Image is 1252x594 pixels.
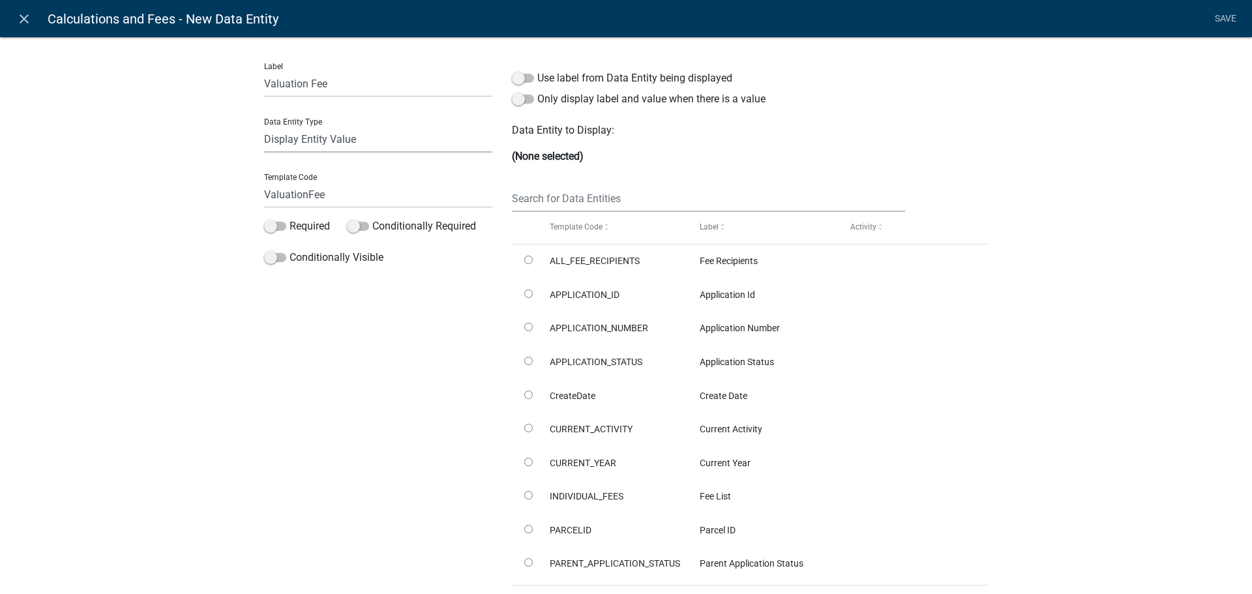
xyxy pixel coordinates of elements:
span: INDIVIDUAL_FEES [550,491,623,501]
span: Application Id [700,290,755,300]
span: Create Date [700,391,747,401]
span: ALL_FEE_RECIPIENTS [550,256,640,266]
span: APPLICATION_ID [550,290,619,300]
label: Only display label and value when there is a value [512,91,766,107]
span: Current Activity [700,424,762,434]
span: Parcel ID [700,525,736,535]
span: Calculations and Fees - New Data Entity [48,6,278,32]
span: PARCELID [550,525,591,535]
span: Application Status [700,357,774,367]
span: PARENT_APPLICATION_STATUS [550,558,680,569]
label: Required [264,218,330,234]
label: Conditionally Visible [264,250,383,265]
span: Fee Recipients [700,256,758,266]
span: Label [700,222,719,231]
label: Use label from Data Entity being displayed [512,70,732,86]
p: Data Entity to Display: [512,123,988,138]
span: Template Code [550,222,603,231]
label: Conditionally Required [347,218,476,234]
span: CURRENT_YEAR [550,458,616,468]
span: Current Year [700,458,751,468]
span: Fee List [700,491,731,501]
span: Application Number [700,323,780,333]
datatable-header-cell: Label [687,212,838,243]
i: close [16,11,32,27]
span: APPLICATION_STATUS [550,357,642,367]
input: Search for Data Entities [512,185,905,212]
span: Parent Application Status [700,558,803,569]
datatable-header-cell: Template Code [537,212,687,243]
span: Activity [850,222,876,231]
span: CreateDate [550,391,595,401]
datatable-header-cell: Activity [837,212,988,243]
span: APPLICATION_NUMBER [550,323,648,333]
span: CURRENT_ACTIVITY [550,424,633,434]
strong: (None selected) [512,150,584,162]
